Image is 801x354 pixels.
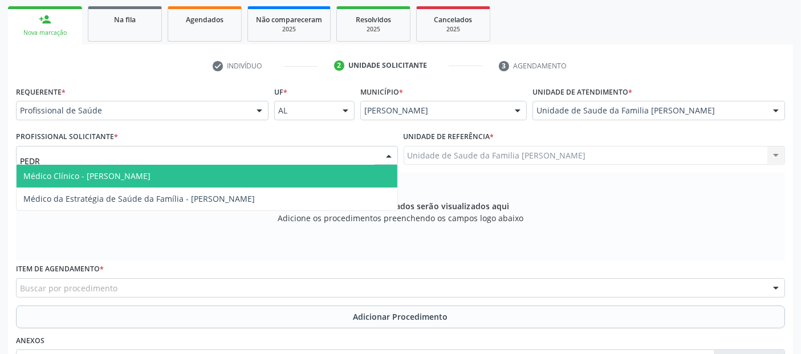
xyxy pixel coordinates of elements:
span: Agendados [186,15,223,25]
span: Unidade de Saude da Familia [PERSON_NAME] [536,105,762,116]
div: Nova marcação [16,29,74,37]
span: Médico da Estratégia de Saúde da Família - [PERSON_NAME] [23,193,255,204]
label: Requerente [16,83,66,101]
label: UF [274,83,287,101]
span: Médico Clínico - [PERSON_NAME] [23,170,151,181]
span: Profissional de Saúde [20,105,245,116]
button: Adicionar Procedimento [16,306,785,328]
span: Cancelados [434,15,473,25]
span: Na fila [114,15,136,25]
div: person_add [39,13,51,26]
div: 2025 [345,25,402,34]
input: Profissional solicitante [20,150,375,173]
label: Unidade de referência [404,128,494,146]
span: Os procedimentos adicionados serão visualizados aqui [291,200,509,212]
label: Unidade de atendimento [532,83,632,101]
span: [PERSON_NAME] [364,105,503,116]
label: Item de agendamento [16,261,104,278]
span: Buscar por procedimento [20,282,117,294]
span: Adicionar Procedimento [353,311,448,323]
div: 2025 [425,25,482,34]
div: 2 [334,60,344,71]
span: Não compareceram [256,15,322,25]
span: AL [278,105,331,116]
label: Anexos [16,332,44,350]
div: Unidade solicitante [348,60,427,71]
span: Adicione os procedimentos preenchendo os campos logo abaixo [278,212,523,224]
span: Resolvidos [356,15,391,25]
label: Município [360,83,403,101]
label: Profissional Solicitante [16,128,118,146]
div: 2025 [256,25,322,34]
